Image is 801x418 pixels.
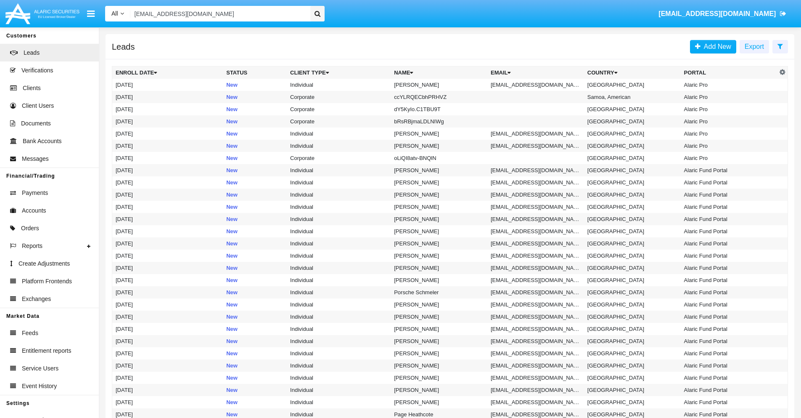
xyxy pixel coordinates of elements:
td: [DATE] [112,335,223,347]
td: [EMAIL_ADDRESS][DOMAIN_NAME] [487,298,584,311]
td: Individual [287,323,391,335]
span: Entitlement reports [22,346,71,355]
td: Alaric Pro [681,152,777,164]
td: Individual [287,347,391,359]
th: Client Type [287,67,391,79]
td: Individual [287,189,391,201]
td: [GEOGRAPHIC_DATA] [584,103,681,115]
td: [GEOGRAPHIC_DATA] [584,335,681,347]
td: Alaric Fund Portal [681,384,777,396]
td: Alaric Fund Portal [681,311,777,323]
td: [PERSON_NAME] [391,335,487,347]
td: [GEOGRAPHIC_DATA] [584,262,681,274]
td: Individual [287,384,391,396]
td: Alaric Fund Portal [681,262,777,274]
td: [GEOGRAPHIC_DATA] [584,347,681,359]
td: Alaric Pro [681,140,777,152]
td: [GEOGRAPHIC_DATA] [584,359,681,372]
span: Add New [701,43,731,50]
td: [GEOGRAPHIC_DATA] [584,140,681,152]
td: Individual [287,359,391,372]
td: [DATE] [112,384,223,396]
th: Portal [681,67,777,79]
td: New [223,128,287,140]
td: [PERSON_NAME] [391,359,487,372]
td: Individual [287,225,391,237]
td: [GEOGRAPHIC_DATA] [584,396,681,408]
span: Platform Frontends [22,277,72,286]
span: All [111,10,118,17]
td: Corporate [287,103,391,115]
td: oLiQI8atv-BNQlN [391,152,487,164]
td: [PERSON_NAME] [391,128,487,140]
td: [DATE] [112,115,223,128]
td: [GEOGRAPHIC_DATA] [584,250,681,262]
td: [EMAIL_ADDRESS][DOMAIN_NAME] [487,164,584,176]
td: Alaric Pro [681,91,777,103]
td: [EMAIL_ADDRESS][DOMAIN_NAME] [487,250,584,262]
td: [EMAIL_ADDRESS][DOMAIN_NAME] [487,323,584,335]
td: New [223,384,287,396]
td: [DATE] [112,250,223,262]
img: Logo image [4,1,81,26]
td: [GEOGRAPHIC_DATA] [584,128,681,140]
td: [GEOGRAPHIC_DATA] [584,311,681,323]
td: [GEOGRAPHIC_DATA] [584,372,681,384]
td: New [223,140,287,152]
td: Alaric Pro [681,103,777,115]
td: ccYLRQECbhPRHVZ [391,91,487,103]
td: [EMAIL_ADDRESS][DOMAIN_NAME] [487,262,584,274]
span: Clients [23,84,41,93]
td: [PERSON_NAME] [391,372,487,384]
td: Alaric Fund Portal [681,274,777,286]
td: New [223,176,287,189]
td: dY5KyIo.C1TBU9T [391,103,487,115]
td: Alaric Fund Portal [681,213,777,225]
td: [EMAIL_ADDRESS][DOMAIN_NAME] [487,396,584,408]
td: Alaric Fund Portal [681,347,777,359]
span: Leads [24,48,40,57]
th: Country [584,67,681,79]
td: Alaric Fund Portal [681,189,777,201]
td: [EMAIL_ADDRESS][DOMAIN_NAME] [487,225,584,237]
td: [EMAIL_ADDRESS][DOMAIN_NAME] [487,189,584,201]
td: Alaric Fund Portal [681,335,777,347]
th: Email [487,67,584,79]
td: Individual [287,237,391,250]
td: New [223,262,287,274]
td: [DATE] [112,176,223,189]
td: Individual [287,286,391,298]
td: New [223,323,287,335]
td: Individual [287,128,391,140]
td: [DATE] [112,372,223,384]
td: [GEOGRAPHIC_DATA] [584,115,681,128]
td: Individual [287,274,391,286]
td: Samoa, American [584,91,681,103]
td: Individual [287,298,391,311]
span: Event History [22,382,57,391]
td: [PERSON_NAME] [391,274,487,286]
td: New [223,152,287,164]
td: Alaric Fund Portal [681,176,777,189]
td: [DATE] [112,103,223,115]
th: Name [391,67,487,79]
td: [PERSON_NAME] [391,237,487,250]
td: [PERSON_NAME] [391,396,487,408]
span: Orders [21,224,39,233]
td: [GEOGRAPHIC_DATA] [584,298,681,311]
td: Alaric Fund Portal [681,372,777,384]
span: Client Users [22,101,54,110]
td: [DATE] [112,189,223,201]
td: New [223,396,287,408]
td: New [223,91,287,103]
td: [EMAIL_ADDRESS][DOMAIN_NAME] [487,128,584,140]
td: New [223,225,287,237]
td: Alaric Fund Portal [681,323,777,335]
td: [DATE] [112,225,223,237]
td: [EMAIL_ADDRESS][DOMAIN_NAME] [487,311,584,323]
td: Alaric Fund Portal [681,164,777,176]
td: [PERSON_NAME] [391,323,487,335]
td: [DATE] [112,298,223,311]
span: Payments [22,189,48,197]
td: New [223,335,287,347]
